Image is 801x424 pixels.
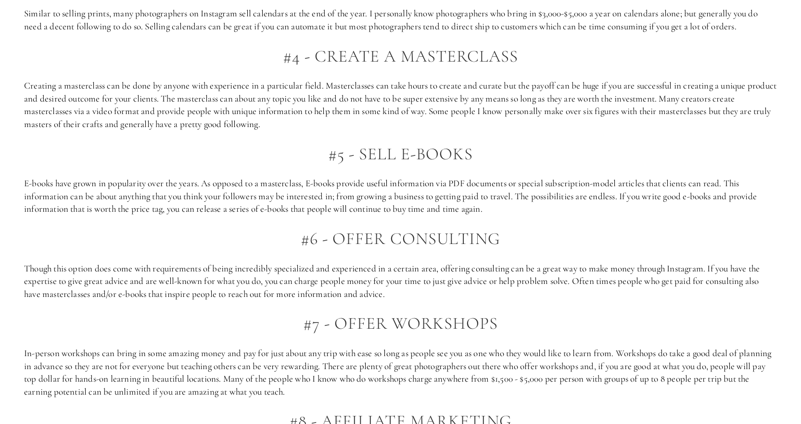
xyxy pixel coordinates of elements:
p: Similar to selling prints, many photographers on Instagram sell calendars at the end of the year.... [24,7,777,33]
h2: #4 - Create a Masterclass [24,47,777,66]
p: In-person workshops can bring in some amazing money and pay for just about any trip with ease so ... [24,347,777,398]
p: E-books have grown in popularity over the years. As opposed to a masterclass, E-books provide use... [24,177,777,216]
p: Creating a masterclass can be done by anyone with experience in a particular field. Masterclasses... [24,79,777,130]
h2: #7 - Offer Workshops [24,314,777,333]
h2: #5 - SELL E-Books [24,145,777,164]
p: Though this option does come with requirements of being incredibly specialized and experienced in... [24,262,777,301]
h2: #6 - Offer Consulting [24,230,777,248]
